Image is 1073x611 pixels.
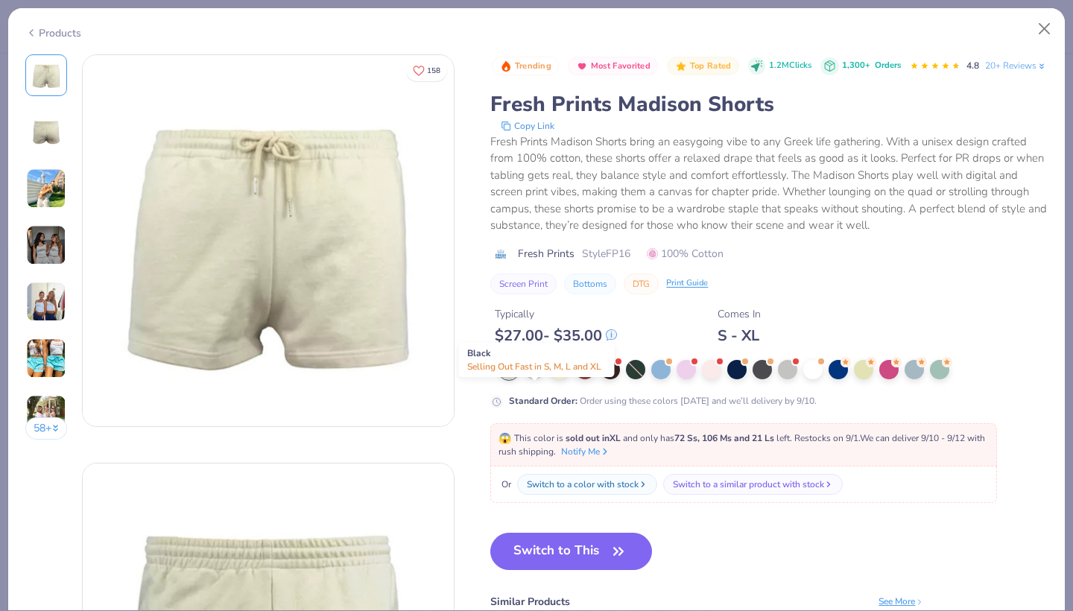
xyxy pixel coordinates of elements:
[966,60,979,72] span: 4.8
[28,114,64,150] img: Back
[985,59,1047,72] a: 20+ Reviews
[842,60,901,72] div: 1,300+
[769,60,811,72] span: 1.2M Clicks
[25,25,81,41] div: Products
[498,432,985,458] span: This color is and only has left . Restocks on 9/1. We can deliver 9/10 - 9/12 with rush shipping.
[718,306,761,322] div: Comes In
[509,394,817,408] div: Order using these colors [DATE] and we’ll delivery by 9/10.
[490,133,1048,234] div: Fresh Prints Madison Shorts bring an easygoing vibe to any Greek life gathering. With a unisex de...
[564,273,616,294] button: Bottoms
[467,361,601,373] span: Selling Out Fast in S, M, L and XL
[490,533,652,570] button: Switch to This
[674,432,774,444] strong: 72 Ss, 106 Ms and 21 Ls
[495,326,617,345] div: $ 27.00 - $ 35.00
[26,168,66,209] img: User generated content
[495,306,617,322] div: Typically
[500,60,512,72] img: Trending sort
[875,60,901,71] span: Orders
[666,277,708,290] div: Print Guide
[591,62,651,70] span: Most Favorited
[718,326,761,345] div: S - XL
[26,395,66,435] img: User generated content
[667,57,738,76] button: Badge Button
[624,273,659,294] button: DTG
[647,246,724,262] span: 100% Cotton
[517,474,657,495] button: Switch to a color with stock
[576,60,588,72] img: Most Favorited sort
[568,57,658,76] button: Badge Button
[527,478,639,491] div: Switch to a color with stock
[496,118,559,133] button: copy to clipboard
[459,343,615,377] div: Black
[427,67,440,75] span: 158
[490,248,510,260] img: brand logo
[910,54,960,78] div: 4.8 Stars
[26,282,66,322] img: User generated content
[498,478,511,491] span: Or
[663,474,843,495] button: Switch to a similar product with stock
[675,60,687,72] img: Top Rated sort
[490,273,557,294] button: Screen Print
[566,432,621,444] strong: sold out in XL
[498,431,511,446] span: 😱
[515,62,551,70] span: Trending
[490,90,1048,118] div: Fresh Prints Madison Shorts
[406,60,447,81] button: Like
[509,395,577,407] strong: Standard Order :
[83,55,454,426] img: Front
[490,594,570,610] div: Similar Products
[518,246,575,262] span: Fresh Prints
[582,246,630,262] span: Style FP16
[673,478,824,491] div: Switch to a similar product with stock
[492,57,559,76] button: Badge Button
[879,595,924,608] div: See More
[25,417,68,440] button: 58+
[690,62,732,70] span: Top Rated
[28,57,64,93] img: Front
[26,338,66,379] img: User generated content
[1031,15,1059,43] button: Close
[561,445,610,458] button: Notify Me
[26,225,66,265] img: User generated content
